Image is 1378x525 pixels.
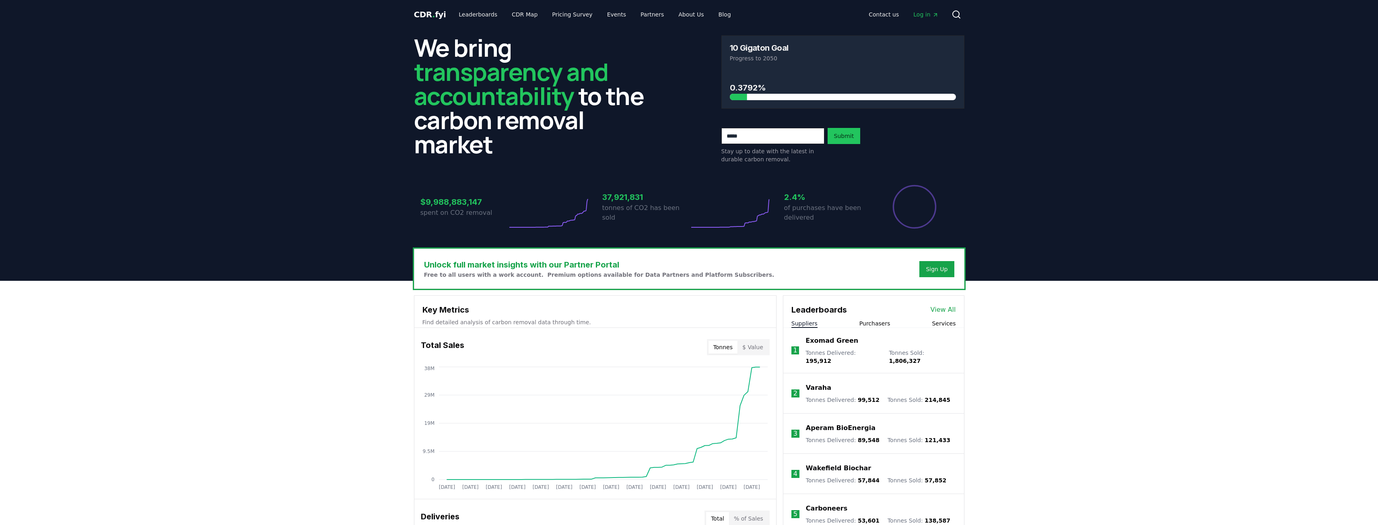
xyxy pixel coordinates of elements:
p: Tonnes Delivered : [805,349,881,365]
h3: Key Metrics [422,304,768,316]
p: Tonnes Sold : [889,349,956,365]
tspan: [DATE] [673,484,690,490]
a: Blog [712,7,737,22]
span: 57,852 [925,477,946,484]
p: Tonnes Sold : [888,396,950,404]
h2: We bring to the carbon removal market [414,35,657,156]
p: of purchases have been delivered [784,203,871,222]
span: CDR fyi [414,10,446,19]
a: Carboneers [806,504,847,513]
h3: Total Sales [421,339,464,355]
tspan: [DATE] [486,484,502,490]
span: 214,845 [925,397,950,403]
tspan: [DATE] [532,484,549,490]
span: . [432,10,435,19]
p: Tonnes Sold : [888,517,950,525]
tspan: [DATE] [626,484,643,490]
tspan: [DATE] [556,484,573,490]
nav: Main [862,7,945,22]
a: Aperam BioEnergia [806,423,875,433]
tspan: [DATE] [462,484,478,490]
p: Progress to 2050 [730,54,956,62]
a: About Us [672,7,710,22]
button: Tonnes [709,341,737,354]
tspan: 9.5M [422,449,434,454]
tspan: [DATE] [720,484,737,490]
p: 1 [793,346,797,355]
h3: Unlock full market insights with our Partner Portal [424,259,774,271]
a: Wakefield Biochar [806,463,871,473]
a: Events [601,7,632,22]
button: Suppliers [791,319,818,327]
p: Tonnes Sold : [888,476,946,484]
tspan: [DATE] [650,484,666,490]
button: % of Sales [729,512,768,525]
span: 53,601 [858,517,880,524]
h3: 0.3792% [730,82,956,94]
span: 121,433 [925,437,950,443]
a: Leaderboards [452,7,504,22]
tspan: [DATE] [603,484,619,490]
p: 2 [793,389,797,398]
p: Free to all users with a work account. Premium options available for Data Partners and Platform S... [424,271,774,279]
p: Tonnes Delivered : [806,436,880,444]
tspan: [DATE] [744,484,760,490]
p: tonnes of CO2 has been sold [602,203,689,222]
tspan: [DATE] [579,484,596,490]
h3: 10 Gigaton Goal [730,44,789,52]
p: spent on CO2 removal [420,208,507,218]
p: Tonnes Delivered : [806,476,880,484]
div: Percentage of sales delivered [892,184,937,229]
a: Varaha [806,383,831,393]
p: Stay up to date with the latest in durable carbon removal. [721,147,824,163]
a: CDR.fyi [414,9,446,20]
span: 99,512 [858,397,880,403]
a: Contact us [862,7,905,22]
button: $ Value [737,341,768,354]
h3: Leaderboards [791,304,847,316]
tspan: [DATE] [696,484,713,490]
a: Pricing Survey [546,7,599,22]
tspan: 38M [424,366,435,371]
tspan: 0 [431,477,435,482]
button: Total [706,512,729,525]
a: View All [931,305,956,315]
tspan: [DATE] [509,484,525,490]
span: 1,806,327 [889,358,921,364]
p: 5 [793,509,797,519]
a: Partners [634,7,670,22]
p: Find detailed analysis of carbon removal data through time. [422,318,768,326]
h3: 2.4% [784,191,871,203]
tspan: [DATE] [439,484,455,490]
button: Services [932,319,956,327]
a: Log in [907,7,945,22]
p: Tonnes Delivered : [806,396,880,404]
a: Sign Up [926,265,948,273]
a: Exomad Green [805,336,858,346]
button: Sign Up [919,261,954,277]
span: 57,844 [858,477,880,484]
p: Tonnes Sold : [888,436,950,444]
span: transparency and accountability [414,55,608,112]
p: Tonnes Delivered : [806,517,880,525]
tspan: 19M [424,420,435,426]
p: 3 [793,429,797,439]
a: CDR Map [505,7,544,22]
h3: $9,988,883,147 [420,196,507,208]
span: 138,587 [925,517,950,524]
button: Purchasers [859,319,890,327]
tspan: 29M [424,392,435,398]
p: 4 [793,469,797,479]
button: Submit [828,128,861,144]
span: 195,912 [805,358,831,364]
h3: 37,921,831 [602,191,689,203]
nav: Main [452,7,737,22]
span: Log in [913,10,938,19]
span: 89,548 [858,437,880,443]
